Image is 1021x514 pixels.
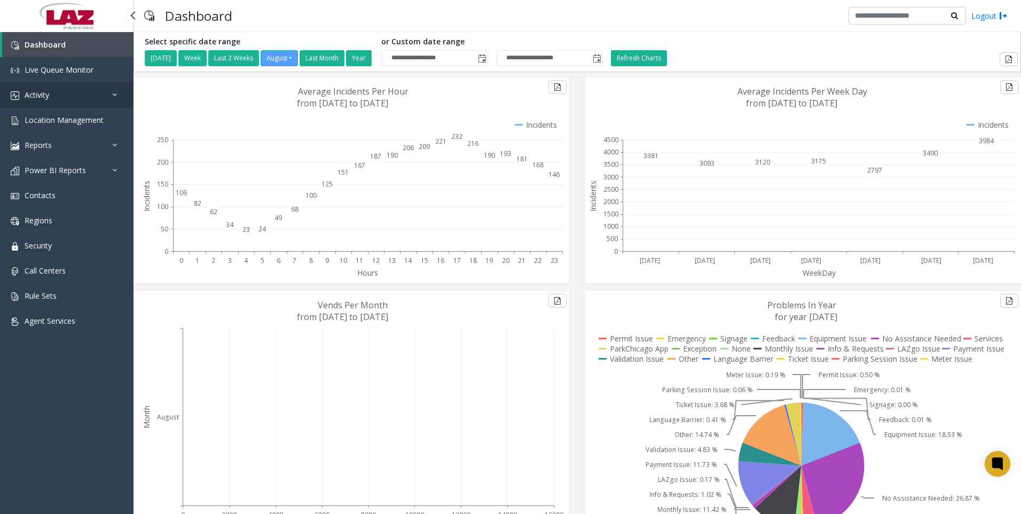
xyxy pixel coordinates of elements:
text: Equipment Issue: 18.53 % [884,430,962,439]
text: 22 [534,256,541,265]
text: 5 [261,256,264,265]
img: 'icon' [11,116,19,125]
img: 'icon' [11,292,19,301]
text: 106 [176,188,187,197]
span: Toggle popup [476,51,488,66]
text: 9 [325,256,329,265]
span: Rule Sets [25,291,57,301]
text: 14 [404,256,412,265]
text: 209 [419,142,430,151]
img: 'icon' [11,242,19,251]
text: Info & Requests: 1.02 % [649,490,721,499]
text: 216 [467,139,478,148]
text: 0 [614,247,618,256]
text: 151 [337,168,349,177]
text: Payment Issue: 11.73 % [646,460,717,469]
text: 4500 [603,135,618,144]
text: 21 [518,256,525,265]
text: 50 [161,224,168,233]
img: pageIcon [144,3,154,29]
text: Average Incidents Per Hour [298,85,409,97]
text: 167 [354,161,365,170]
text: August [157,412,179,422]
text: 24 [258,224,266,233]
text: [DATE] [695,256,715,265]
text: No Assistance Needed: 26.87 % [882,494,980,503]
text: 4 [244,256,248,265]
text: 1 [195,256,199,265]
img: 'icon' [11,91,19,100]
text: WeekDay [803,268,836,278]
text: 68 [291,205,299,214]
text: 3381 [643,151,658,160]
text: [DATE] [640,256,660,265]
img: 'icon' [11,267,19,276]
text: 232 [451,132,462,141]
text: Language Barrier: 0.41 % [649,415,726,424]
text: for year [DATE] [775,311,837,323]
span: Toggle popup [591,51,602,66]
button: Week [178,50,207,66]
text: 17 [453,256,461,265]
text: Incidents [588,181,598,212]
text: Average Incidents Per Week Day [737,85,867,97]
button: Export to pdf [548,80,567,94]
text: 125 [321,180,333,189]
text: 49 [274,213,282,222]
text: 82 [194,199,201,208]
text: [DATE] [921,256,941,265]
h5: Select specific date range [145,37,373,46]
span: Security [25,240,52,251]
text: 190 [484,151,495,160]
text: 150 [157,180,168,189]
text: 193 [500,149,511,158]
text: [DATE] [860,256,881,265]
text: 1000 [603,222,618,231]
text: 0 [179,256,183,265]
text: 3490 [923,149,938,158]
text: Meter Issue: 0.19 % [726,370,786,379]
text: 1500 [603,209,618,219]
h3: Dashboard [160,3,238,29]
span: Agent Services [25,316,75,326]
text: 8 [309,256,313,265]
text: Feedback: 0.01 % [879,415,932,424]
img: 'icon' [11,66,19,75]
text: [DATE] [750,256,771,265]
button: Export to pdf [1000,52,1018,66]
text: 100 [305,191,317,200]
button: Refresh Charts [611,50,667,66]
text: Hours [357,268,378,278]
text: from [DATE] to [DATE] [297,311,388,323]
text: 168 [532,160,544,169]
text: 100 [157,202,168,211]
text: 62 [210,207,217,216]
button: Last 2 Weeks [208,50,259,66]
text: 190 [387,151,398,160]
text: 3120 [755,158,770,167]
span: Regions [25,215,52,225]
h5: or Custom date range [381,37,603,46]
text: 2797 [867,166,882,175]
button: Export to pdf [1000,80,1018,94]
span: Reports [25,140,52,150]
text: 3 [228,256,232,265]
text: 6 [277,256,280,265]
text: 187 [370,152,381,161]
text: Incidents [142,181,152,212]
text: 7 [293,256,296,265]
text: Monthly Issue: 11.42 % [657,505,727,514]
text: 250 [157,135,168,144]
text: 3093 [700,159,714,168]
span: Call Centers [25,266,66,276]
text: 3175 [811,157,826,166]
span: Dashboard [25,40,66,50]
text: Ticket Issue: 3.68 % [676,400,735,409]
text: Month [142,406,152,429]
text: 206 [403,143,414,152]
text: [DATE] [973,256,993,265]
text: 11 [356,256,363,265]
button: Export to pdf [1000,294,1018,308]
a: Dashboard [2,32,133,57]
img: 'icon' [11,41,19,50]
